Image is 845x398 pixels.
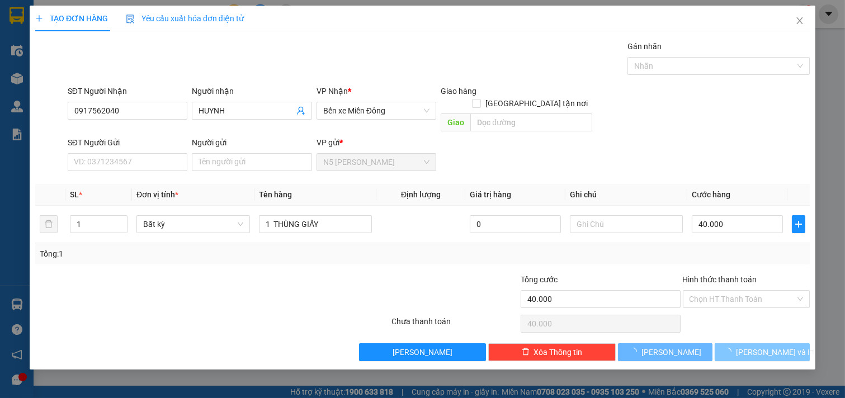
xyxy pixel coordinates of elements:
b: Gửi khách hàng [69,16,111,69]
input: Dọc đường [470,113,592,131]
label: Hình thức thanh toán [683,275,757,284]
div: SĐT Người Nhận [68,85,188,97]
span: Định lượng [401,190,441,199]
button: [PERSON_NAME] [359,343,487,361]
span: Bến xe Miền Đông [323,102,430,119]
span: Giao [441,113,470,131]
span: TẠO ĐƠN HÀNG [35,14,108,23]
img: icon [126,15,135,23]
span: [PERSON_NAME] [641,346,701,358]
span: [PERSON_NAME] và In [736,346,814,358]
label: Gán nhãn [627,42,662,51]
button: [PERSON_NAME] và In [715,343,810,361]
span: Đơn vị tính [136,190,178,199]
span: N5 Phan Rang [323,154,430,170]
button: [PERSON_NAME] [618,343,713,361]
li: (c) 2017 [94,53,154,67]
div: VP gửi [317,136,437,149]
div: Chưa thanh toán [390,315,520,335]
div: SĐT Người Gửi [68,136,188,149]
button: Close [784,6,815,37]
span: [GEOGRAPHIC_DATA] tận nơi [481,97,592,110]
span: delete [522,348,530,357]
input: Ghi Chú [570,215,683,233]
b: Xe Đăng Nhân [14,72,49,125]
span: loading [724,348,736,356]
span: close [795,16,804,25]
div: Người nhận [192,85,312,97]
img: logo.jpg [121,14,148,41]
span: loading [629,348,641,356]
span: plus [792,220,805,229]
span: SL [70,190,79,199]
input: 0 [470,215,561,233]
b: [DOMAIN_NAME] [94,42,154,51]
button: plus [792,215,805,233]
span: Giá trị hàng [470,190,511,199]
span: [PERSON_NAME] [393,346,452,358]
button: delete [40,215,58,233]
button: deleteXóa Thông tin [488,343,616,361]
span: VP Nhận [317,87,348,96]
span: Cước hàng [692,190,730,199]
input: VD: Bàn, Ghế [259,215,372,233]
span: user-add [296,106,305,115]
span: Bất kỳ [143,216,243,233]
span: Giao hàng [441,87,476,96]
div: Tổng: 1 [40,248,327,260]
span: Tên hàng [259,190,292,199]
th: Ghi chú [565,184,688,206]
span: Tổng cước [521,275,558,284]
span: Yêu cầu xuất hóa đơn điện tử [126,14,244,23]
span: Xóa Thông tin [534,346,583,358]
div: Người gửi [192,136,312,149]
span: plus [35,15,43,22]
